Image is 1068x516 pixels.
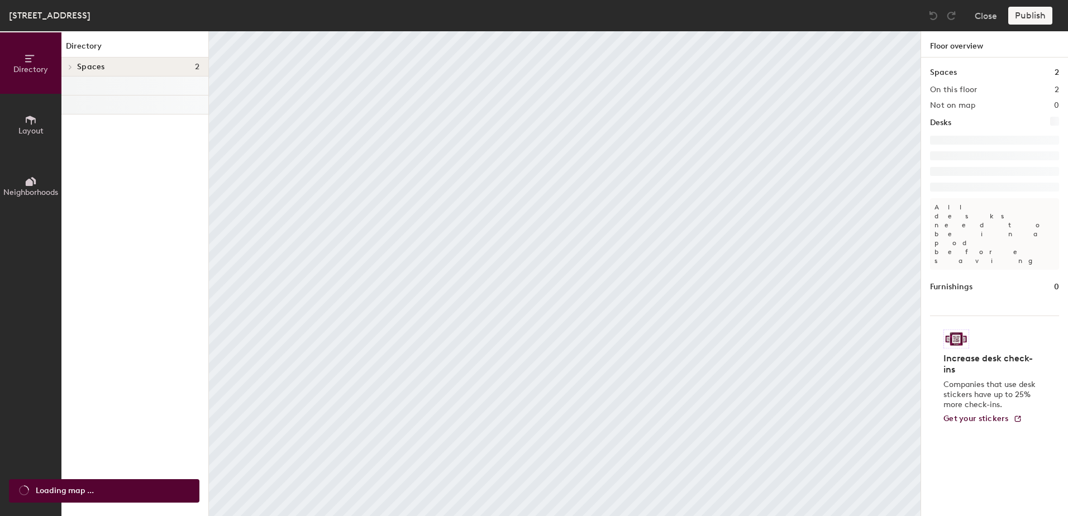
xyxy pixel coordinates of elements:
[930,117,951,129] h1: Desks
[930,66,957,79] h1: Spaces
[928,10,939,21] img: Undo
[1055,85,1059,94] h2: 2
[77,63,105,71] span: Spaces
[943,414,1009,423] span: Get your stickers
[930,281,972,293] h1: Furnishings
[946,10,957,21] img: Redo
[1054,281,1059,293] h1: 0
[943,380,1039,410] p: Companies that use desk stickers have up to 25% more check-ins.
[1055,66,1059,79] h1: 2
[930,198,1059,270] p: All desks need to be in a pod before saving
[921,31,1068,58] h1: Floor overview
[13,65,48,74] span: Directory
[18,126,44,136] span: Layout
[943,353,1039,375] h4: Increase desk check-ins
[943,414,1022,424] a: Get your stickers
[9,8,90,22] div: [STREET_ADDRESS]
[209,31,921,516] canvas: Map
[930,85,978,94] h2: On this floor
[195,63,199,71] span: 2
[1054,101,1059,110] h2: 0
[930,101,975,110] h2: Not on map
[975,7,997,25] button: Close
[943,329,969,348] img: Sticker logo
[61,40,208,58] h1: Directory
[3,188,58,197] span: Neighborhoods
[36,485,94,497] span: Loading map ...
